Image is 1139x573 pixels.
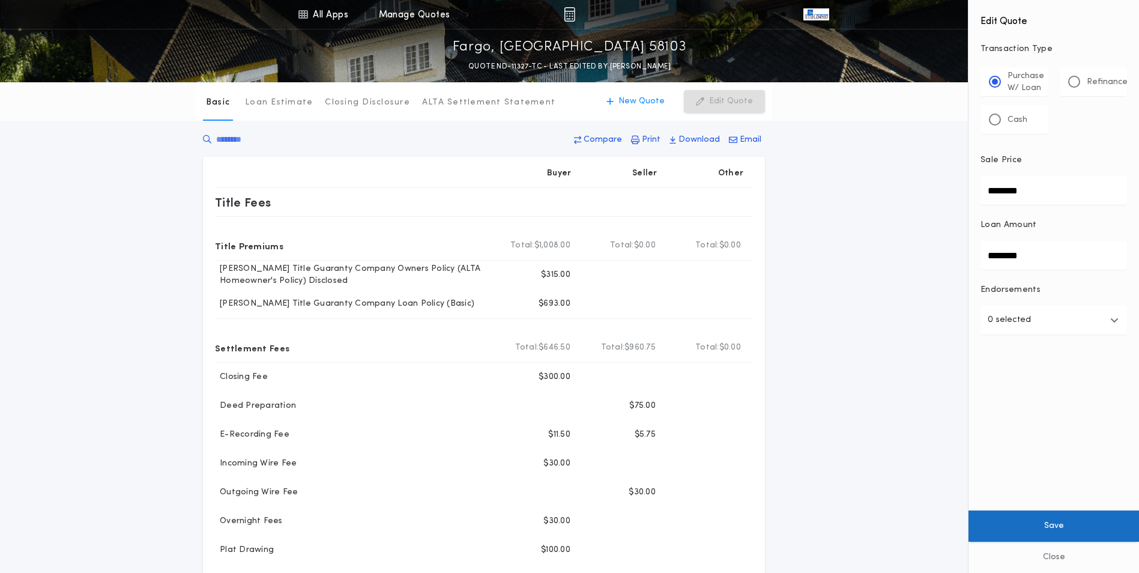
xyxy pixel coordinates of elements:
p: Seller [632,168,657,180]
button: Compare [570,129,626,151]
p: Title Fees [215,193,271,212]
button: Close [968,542,1139,573]
p: $300.00 [539,371,570,383]
p: $315.00 [541,269,570,281]
p: E-Recording Fee [215,429,289,441]
p: $100.00 [541,544,570,556]
p: Email [740,134,761,146]
p: QUOTE ND-11327-TC - LAST EDITED BY [PERSON_NAME] [468,61,671,73]
p: Purchase W/ Loan [1008,70,1044,94]
input: Sale Price [980,176,1127,205]
p: [PERSON_NAME] Title Guaranty Company Owners Policy (ALTA Homeowner's Policy) Disclosed [215,263,495,287]
p: $693.00 [539,298,570,310]
p: Deed Preparation [215,400,296,412]
p: Edit Quote [709,95,753,108]
b: Total: [510,240,534,252]
h4: Edit Quote [980,7,1127,29]
p: Download [678,134,720,146]
p: $75.00 [629,400,656,412]
p: [PERSON_NAME] Title Guaranty Company Loan Policy (Basic) [215,298,474,310]
b: Total: [695,240,719,252]
p: Outgoing Wire Fee [215,487,298,499]
button: Print [627,129,664,151]
p: $30.00 [629,487,656,499]
p: Title Premiums [215,236,283,255]
p: Refinance [1087,76,1128,88]
button: Save [968,511,1139,542]
span: $1,008.00 [534,240,570,252]
p: Cash [1008,114,1027,126]
p: Incoming Wire Fee [215,458,297,470]
span: $646.50 [539,342,570,354]
p: Compare [584,134,622,146]
p: $5.75 [635,429,656,441]
span: $0.00 [719,342,741,354]
input: Loan Amount [980,241,1127,270]
button: Edit Quote [684,90,765,113]
p: Closing Disclosure [325,97,410,109]
span: $0.00 [634,240,656,252]
button: Download [666,129,724,151]
p: $30.00 [543,515,570,527]
b: Total: [515,342,539,354]
b: Total: [601,342,625,354]
p: 0 selected [988,313,1031,327]
p: Endorsements [980,284,1127,296]
button: New Quote [594,90,677,113]
p: Fargo, [GEOGRAPHIC_DATA] 58103 [453,38,687,57]
span: $0.00 [719,240,741,252]
p: Transaction Type [980,43,1127,55]
button: 0 selected [980,306,1127,335]
p: Buyer [547,168,571,180]
span: $960.75 [624,342,656,354]
p: $30.00 [543,458,570,470]
p: Loan Estimate [245,97,313,109]
p: Loan Amount [980,219,1037,231]
p: Plat Drawing [215,544,274,556]
p: Basic [206,97,230,109]
b: Total: [695,342,719,354]
p: $11.50 [548,429,570,441]
p: Overnight Fees [215,515,283,527]
p: Sale Price [980,154,1022,166]
p: Closing Fee [215,371,268,383]
b: Total: [610,240,634,252]
button: Email [725,129,765,151]
p: Settlement Fees [215,338,289,357]
p: Print [642,134,660,146]
p: New Quote [618,95,665,108]
p: Other [718,168,743,180]
p: ALTA Settlement Statement [422,97,555,109]
img: vs-icon [803,8,829,20]
img: img [564,7,575,22]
